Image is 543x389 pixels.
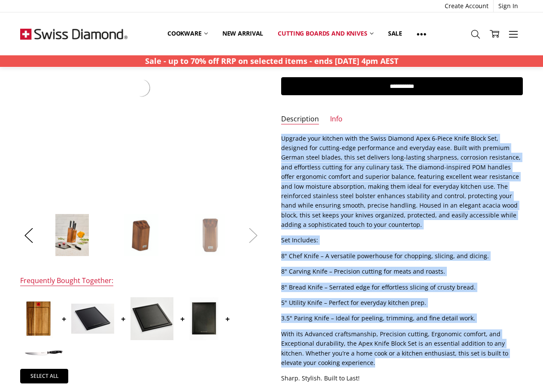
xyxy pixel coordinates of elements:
a: Cookware [160,24,215,43]
a: Cutting boards and knives [270,24,381,43]
p: Set Includes: [281,235,523,245]
img: Free Shipping On Every Order [20,12,127,55]
button: Previous [20,222,37,248]
img: SWISS DIAMOND PREMIUM KITCHEN WOOD FIBRE CUTTING BOARD 30X23.5X0.9CM [130,297,173,340]
img: Swiss Diamond Apex knife block side view [124,214,158,256]
p: Sharp. Stylish. Built to Last! [281,374,523,383]
a: Info [330,115,343,124]
img: Swiss Diamond Apex 6 piece knife block set life style image [55,214,89,256]
p: 3.5" Paring Knife – Ideal for peeling, trimming, and fine detail work. [281,314,523,323]
a: Show All [410,24,434,43]
button: Next [245,222,262,248]
p: With its Advanced craftsmanship, Precision cutting, Ergonomic comfort, and Exceptional durability... [281,329,523,368]
p: Upgrade your kitchen with the Swiss Diamond Apex 6-Piece Knife Block Set, designed for cutting-ed... [281,134,523,230]
img: Swiss Diamond Apex knife block top down front view [195,214,226,256]
img: SWISS DIAMOND PREMIUM KITCHEN WOOD FIBRE CUTTING BOARD 44X32.5X0.9CM [190,297,218,340]
a: Select all [20,369,68,383]
p: 5" Utility Knife – Perfect for everyday kitchen prep. [281,298,523,308]
p: 8" Chef Knife – A versatile powerhouse for chopping, slicing, and dicing. [281,251,523,261]
img: SWISS DIAMOND PREMIUM KITCHEN WOOD FIBRE CUTTING BOARD 37X27.5X0.9CM [71,304,114,334]
div: Frequently Bought Together: [20,276,113,286]
img: Swiss Diamond Prestige Carving Knife 8" - 20cm [22,349,65,358]
a: Description [281,115,319,124]
p: 8" Bread Knife – Serrated edge for effortless slicing of crusty bread. [281,283,523,292]
p: 8" Carving Knife – Precision cutting for meats and roasts. [281,267,523,276]
strong: Sale - up to 70% off RRP on selected items - ends [DATE] 4pm AEST [145,56,398,66]
img: SWISS DIAMOND PREMIUM KITCHEN 36x25.5x2CM CUTTING BOARD [22,297,55,340]
a: Sale [381,24,410,43]
a: New arrival [215,24,270,43]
